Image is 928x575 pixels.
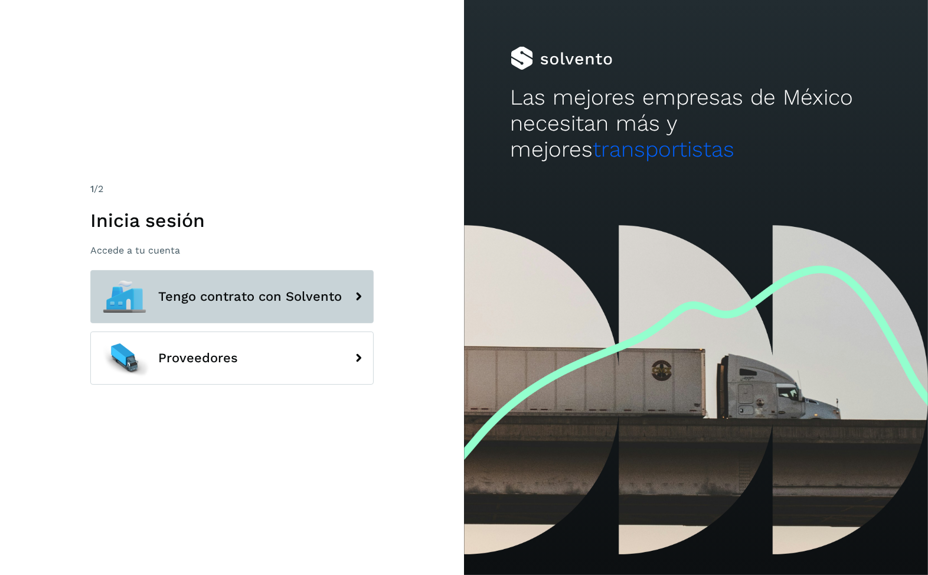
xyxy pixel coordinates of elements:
[158,290,342,304] span: Tengo contrato con Solvento
[90,270,374,323] button: Tengo contrato con Solvento
[90,182,374,196] div: /2
[511,85,882,163] h2: Las mejores empresas de México necesitan más y mejores
[90,332,374,385] button: Proveedores
[593,137,735,162] span: transportistas
[90,183,94,194] span: 1
[90,209,374,232] h1: Inicia sesión
[90,245,374,256] p: Accede a tu cuenta
[158,351,238,365] span: Proveedores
